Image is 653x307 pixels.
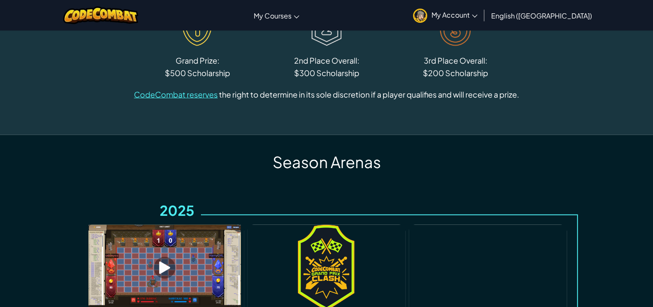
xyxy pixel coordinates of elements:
[413,9,427,23] img: avatar
[63,6,138,24] img: CodeCombat logo
[273,152,381,171] div: Season Arenas
[155,67,240,79] div: $500 Scholarship
[491,11,592,20] span: English ([GEOGRAPHIC_DATA])
[134,89,218,99] a: CodeCombat reserves
[254,11,292,20] span: My Courses
[283,54,369,67] div: 2nd Place Overall:
[487,4,596,27] a: English ([GEOGRAPHIC_DATA])
[413,67,498,79] div: $200 Scholarship
[249,4,304,27] a: My Courses
[155,54,240,67] div: Grand Prize:
[413,54,498,67] div: 3rd Place Overall:
[431,10,477,19] span: My Account
[409,2,482,29] a: My Account
[283,67,369,79] div: $300 Scholarship
[160,204,194,216] div: 2025
[219,89,519,99] span: the right to determine in its sole discretion if a player qualifies and will receive a prize.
